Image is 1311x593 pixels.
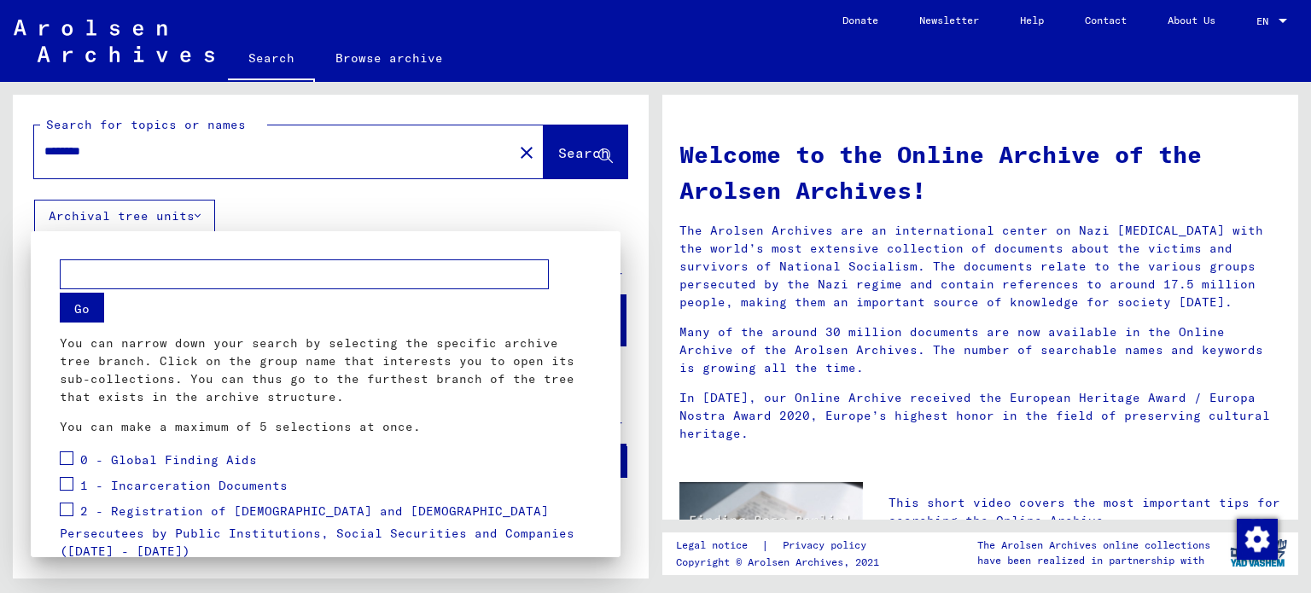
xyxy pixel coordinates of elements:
[60,334,591,406] p: You can narrow down your search by selecting the specific archive tree branch. Click on the group...
[80,478,288,493] span: 1 - Incarceration Documents
[60,503,574,560] span: 2 - Registration of [DEMOGRAPHIC_DATA] and [DEMOGRAPHIC_DATA] Persecutees by Public Institutions,...
[1236,518,1277,559] div: Change consent
[60,418,591,436] p: You can make a maximum of 5 selections at once.
[1237,519,1278,560] img: Change consent
[80,452,257,468] span: 0 - Global Finding Aids
[60,293,104,323] button: Go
